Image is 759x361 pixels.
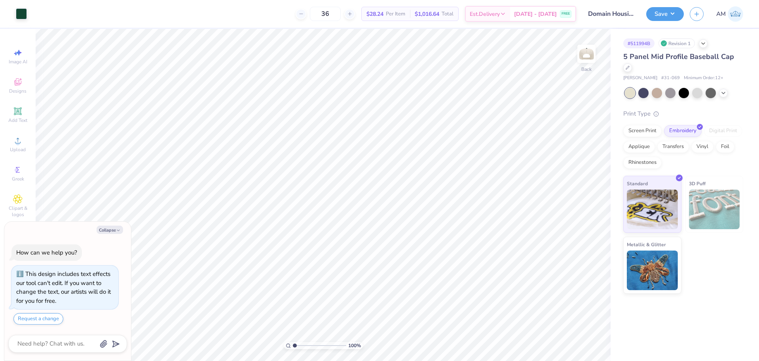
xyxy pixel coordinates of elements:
span: Clipart & logos [4,205,32,218]
div: Print Type [623,109,743,118]
span: Designs [9,88,27,94]
img: Standard [627,190,678,229]
a: AM [716,6,743,22]
span: FREE [562,11,570,17]
span: [DATE] - [DATE] [514,10,557,18]
span: Image AI [9,59,27,65]
span: 5 Panel Mid Profile Baseball Cap [623,52,734,61]
span: $28.24 [366,10,383,18]
div: Transfers [657,141,689,153]
div: # 511994B [623,38,655,48]
span: # 31-069 [661,75,680,82]
span: Upload [10,146,26,153]
span: Total [442,10,454,18]
span: Minimum Order: 12 + [684,75,723,82]
div: Foil [716,141,734,153]
div: Vinyl [691,141,713,153]
button: Save [646,7,684,21]
img: Arvi Mikhail Parcero [728,6,743,22]
div: Back [581,66,592,73]
span: Add Text [8,117,27,123]
input: – – [310,7,341,21]
span: Greek [12,176,24,182]
button: Collapse [97,226,123,234]
span: AM [716,9,726,19]
div: Applique [623,141,655,153]
input: Untitled Design [582,6,640,22]
span: Standard [627,179,648,188]
div: Screen Print [623,125,662,137]
div: Digital Print [704,125,742,137]
div: This design includes text effects our tool can't edit. If you want to change the text, our artist... [16,270,111,305]
img: Metallic & Glitter [627,251,678,290]
span: Per Item [386,10,405,18]
span: 100 % [348,342,361,349]
span: Est. Delivery [470,10,500,18]
div: Rhinestones [623,157,662,169]
div: Revision 1 [658,38,695,48]
div: Embroidery [664,125,702,137]
span: [PERSON_NAME] [623,75,657,82]
span: 3D Puff [689,179,706,188]
span: Metallic & Glitter [627,240,666,249]
span: $1,016.64 [415,10,439,18]
img: 3D Puff [689,190,740,229]
button: Request a change [13,313,63,325]
img: Back [579,46,594,62]
div: How can we help you? [16,249,77,256]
